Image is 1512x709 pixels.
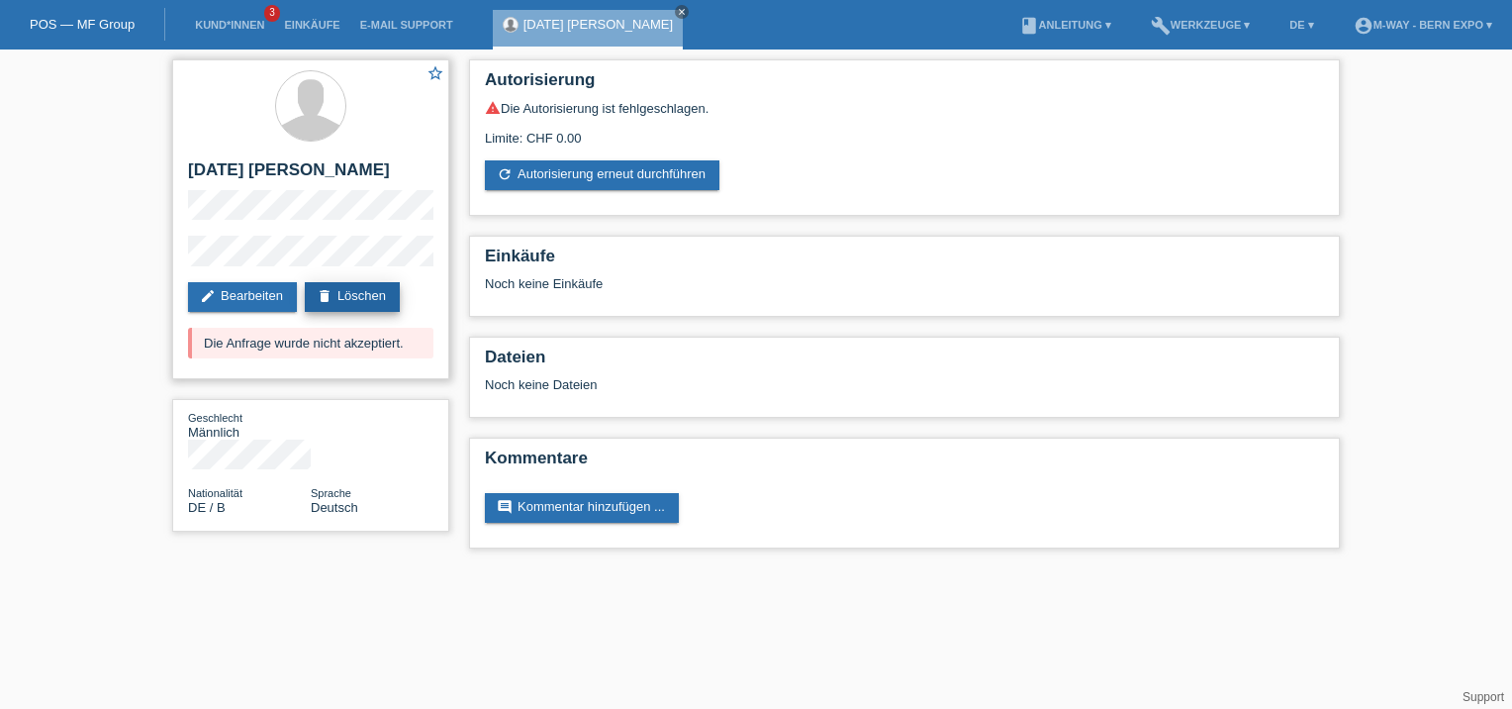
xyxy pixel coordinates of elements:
i: close [677,7,687,17]
a: [DATE] [PERSON_NAME] [523,17,673,32]
span: 3 [264,5,280,22]
div: Noch keine Einkäufe [485,276,1324,306]
a: DE ▾ [1279,19,1323,31]
div: Männlich [188,410,311,440]
div: Die Autorisierung ist fehlgeschlagen. [485,100,1324,116]
a: Kund*innen [185,19,274,31]
span: Geschlecht [188,412,242,424]
a: POS — MF Group [30,17,135,32]
i: refresh [497,166,513,182]
span: Deutschland / B / 30.05.2024 [188,500,226,515]
h2: [DATE] [PERSON_NAME] [188,160,433,190]
h2: Einkäufe [485,247,1324,276]
i: star_border [426,64,444,82]
h2: Kommentare [485,449,1324,478]
div: Limite: CHF 0.00 [485,116,1324,146]
i: book [1019,16,1039,36]
i: build [1151,16,1171,36]
i: comment [497,499,513,515]
span: Sprache [311,487,351,499]
i: account_circle [1354,16,1373,36]
div: Noch keine Dateien [485,377,1089,392]
a: buildWerkzeuge ▾ [1141,19,1261,31]
div: Die Anfrage wurde nicht akzeptiert. [188,328,433,358]
i: delete [317,288,332,304]
a: star_border [426,64,444,85]
h2: Autorisierung [485,70,1324,100]
a: account_circlem-way - Bern Expo ▾ [1344,19,1502,31]
a: editBearbeiten [188,282,297,312]
a: Support [1463,690,1504,704]
a: close [675,5,689,19]
i: edit [200,288,216,304]
a: Einkäufe [274,19,349,31]
a: deleteLöschen [305,282,400,312]
i: warning [485,100,501,116]
a: commentKommentar hinzufügen ... [485,493,679,523]
a: E-Mail Support [350,19,463,31]
h2: Dateien [485,348,1324,377]
a: refreshAutorisierung erneut durchführen [485,160,719,190]
span: Nationalität [188,487,242,499]
span: Deutsch [311,500,358,515]
a: bookAnleitung ▾ [1009,19,1121,31]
